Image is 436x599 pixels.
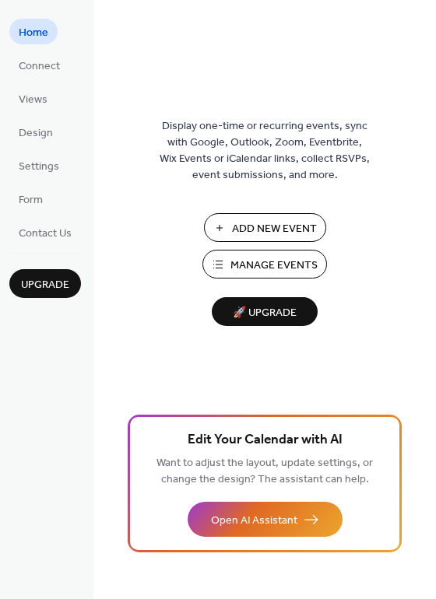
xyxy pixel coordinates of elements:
[221,303,308,324] span: 🚀 Upgrade
[19,159,59,175] span: Settings
[9,19,58,44] a: Home
[9,119,62,145] a: Design
[9,219,81,245] a: Contact Us
[9,86,57,111] a: Views
[9,152,69,178] a: Settings
[9,186,52,212] a: Form
[212,297,318,326] button: 🚀 Upgrade
[19,25,48,41] span: Home
[204,213,326,242] button: Add New Event
[19,192,43,208] span: Form
[21,277,69,293] span: Upgrade
[188,502,343,537] button: Open AI Assistant
[230,257,318,274] span: Manage Events
[9,52,69,78] a: Connect
[19,58,60,75] span: Connect
[232,221,317,237] span: Add New Event
[160,118,370,184] span: Display one-time or recurring events, sync with Google, Outlook, Zoom, Eventbrite, Wix Events or ...
[19,125,53,142] span: Design
[202,250,327,278] button: Manage Events
[156,453,373,490] span: Want to adjust the layout, update settings, or change the design? The assistant can help.
[188,429,343,451] span: Edit Your Calendar with AI
[211,513,297,529] span: Open AI Assistant
[9,269,81,298] button: Upgrade
[19,92,47,108] span: Views
[19,226,72,242] span: Contact Us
